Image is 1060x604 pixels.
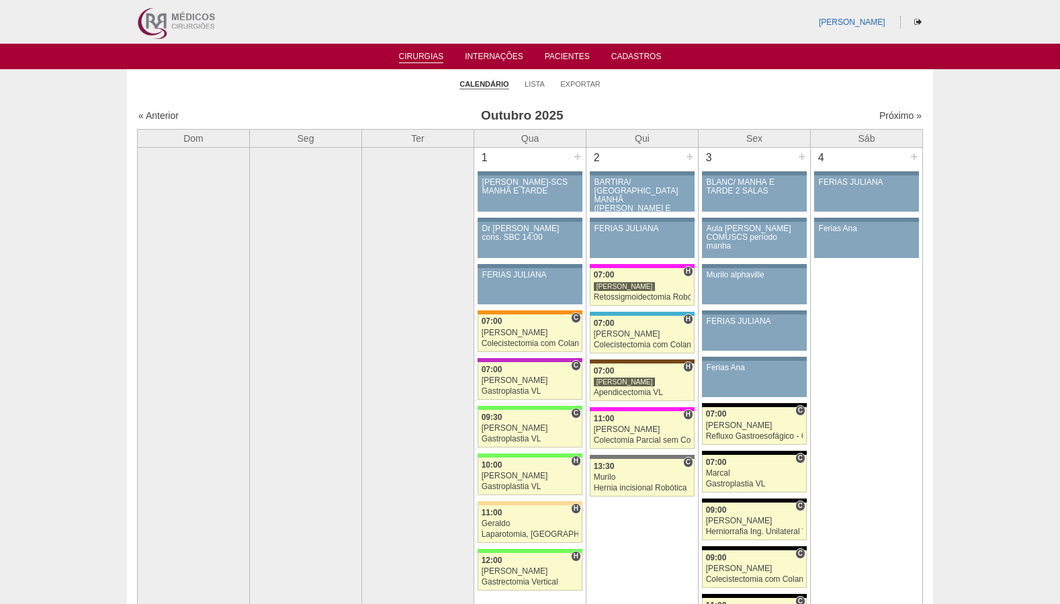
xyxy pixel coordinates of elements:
[474,148,495,168] div: 1
[702,171,807,175] div: Key: Aviso
[478,310,582,314] div: Key: São Luiz - SCS
[571,456,581,466] span: Hospital
[571,312,581,323] span: Consultório
[594,462,615,471] span: 13:30
[707,271,803,279] div: Murilo alphaville
[590,359,695,363] div: Key: Santa Joana
[459,79,509,89] a: Calendário
[482,387,579,396] div: Gastroplastia VL
[482,413,502,422] span: 09:30
[706,517,803,525] div: [PERSON_NAME]
[706,432,803,441] div: Refluxo Gastroesofágico - Cirurgia VL
[590,312,695,316] div: Key: Neomater
[611,52,662,65] a: Cadastros
[478,175,582,212] a: [PERSON_NAME]-SCS MANHÃ E TARDE
[706,469,803,478] div: Marcal
[706,505,727,515] span: 09:00
[702,361,807,397] a: Ferias Ana
[478,406,582,410] div: Key: Brasil
[590,175,695,212] a: BARTIRA/ [GEOGRAPHIC_DATA] MANHÃ ([PERSON_NAME] E ANA)/ SANTA JOANA -TARDE
[819,178,915,187] div: FERIAS JULIANA
[814,175,919,212] a: FERIAS JULIANA
[594,341,691,349] div: Colecistectomia com Colangiografia VL
[586,129,699,147] th: Qui
[819,224,915,233] div: Ferias Ana
[590,171,695,175] div: Key: Aviso
[482,460,502,470] span: 10:00
[482,365,502,374] span: 07:00
[478,505,582,543] a: H 11:00 Geraldo Laparotomia, [GEOGRAPHIC_DATA], Drenagem, Bridas VL
[482,567,579,576] div: [PERSON_NAME]
[594,224,691,233] div: FERIAS JULIANA
[594,484,691,492] div: Hernia incisional Robótica
[702,451,807,455] div: Key: Blanc
[478,264,582,268] div: Key: Aviso
[706,553,727,562] span: 09:00
[478,222,582,258] a: Dr [PERSON_NAME] cons. SBC 14:00
[465,52,523,65] a: Internações
[706,480,803,488] div: Gastroplastia VL
[594,293,691,302] div: Retossigmoidectomia Robótica
[702,264,807,268] div: Key: Aviso
[702,222,807,258] a: Aula [PERSON_NAME] COMUSCS período manha
[478,501,582,505] div: Key: Bartira
[545,52,590,65] a: Pacientes
[594,414,615,423] span: 11:00
[706,458,727,467] span: 07:00
[684,148,695,165] div: +
[482,224,578,242] div: Dr [PERSON_NAME] cons. SBC 14:00
[811,148,832,168] div: 4
[478,553,582,591] a: H 12:00 [PERSON_NAME] Gastrectomia Vertical
[482,508,502,517] span: 11:00
[478,171,582,175] div: Key: Aviso
[702,357,807,361] div: Key: Aviso
[819,17,885,27] a: [PERSON_NAME]
[590,264,695,268] div: Key: Pro Matre
[594,282,656,292] div: [PERSON_NAME]
[811,129,923,147] th: Sáb
[482,376,579,385] div: [PERSON_NAME]
[571,551,581,562] span: Hospital
[482,530,579,539] div: Laparotomia, [GEOGRAPHIC_DATA], Drenagem, Bridas VL
[250,129,362,147] th: Seg
[699,148,719,168] div: 3
[702,403,807,407] div: Key: Blanc
[683,314,693,325] span: Hospital
[683,266,693,277] span: Hospital
[706,421,803,430] div: [PERSON_NAME]
[795,405,805,416] span: Consultório
[814,171,919,175] div: Key: Aviso
[586,148,607,168] div: 2
[814,218,919,222] div: Key: Aviso
[795,453,805,464] span: Consultório
[879,110,922,121] a: Próximo »
[478,268,582,304] a: FERIAS JULIANA
[478,549,582,553] div: Key: Brasil
[482,482,579,491] div: Gastroplastia VL
[594,270,615,279] span: 07:00
[478,218,582,222] div: Key: Aviso
[478,362,582,400] a: C 07:00 [PERSON_NAME] Gastroplastia VL
[590,411,695,449] a: H 11:00 [PERSON_NAME] Colectomia Parcial sem Colostomia VL
[707,224,803,251] div: Aula [PERSON_NAME] COMUSCS período manha
[594,425,691,434] div: [PERSON_NAME]
[702,594,807,598] div: Key: Blanc
[702,455,807,492] a: C 07:00 Marcal Gastroplastia VL
[706,409,727,419] span: 07:00
[594,330,691,339] div: [PERSON_NAME]
[482,556,502,565] span: 12:00
[590,222,695,258] a: FERIAS JULIANA
[482,316,502,326] span: 07:00
[594,377,656,387] div: [PERSON_NAME]
[590,459,695,497] a: C 13:30 Murilo Hernia incisional Robótica
[702,546,807,550] div: Key: Blanc
[683,361,693,372] span: Hospital
[594,318,615,328] span: 07:00
[571,408,581,419] span: Consultório
[590,218,695,222] div: Key: Aviso
[702,314,807,351] a: FERIAS JULIANA
[571,360,581,371] span: Consultório
[796,148,807,165] div: +
[482,329,579,337] div: [PERSON_NAME]
[572,148,583,165] div: +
